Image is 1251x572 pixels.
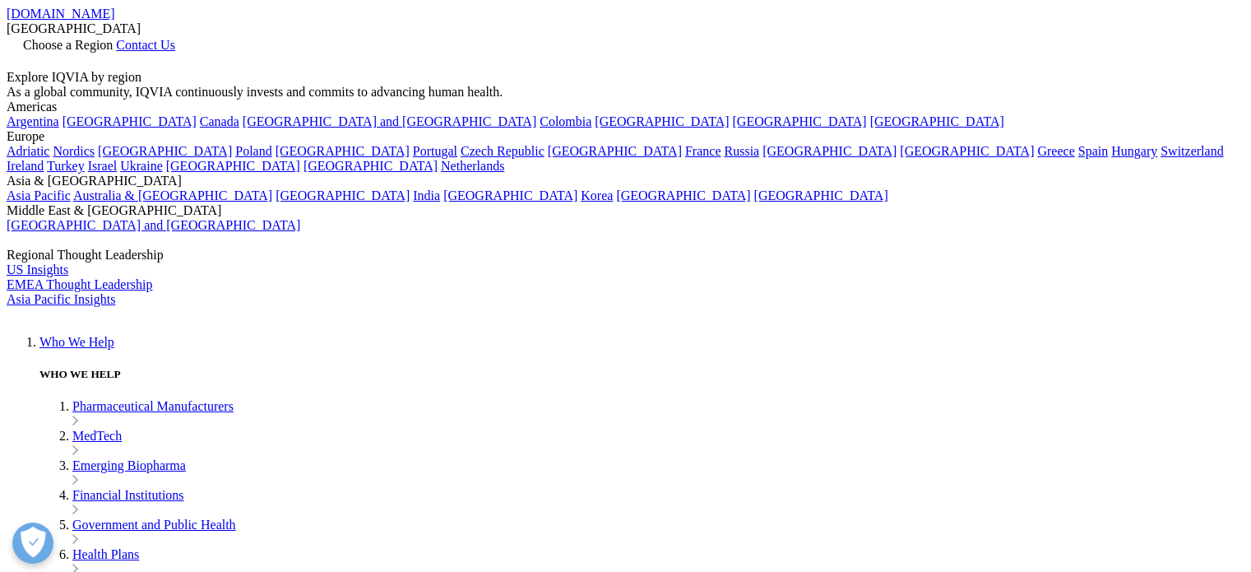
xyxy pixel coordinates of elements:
a: [GEOGRAPHIC_DATA] [303,159,438,173]
a: Turkey [47,159,85,173]
a: [GEOGRAPHIC_DATA] [733,114,867,128]
div: Regional Thought Leadership [7,248,1244,263]
a: [GEOGRAPHIC_DATA] [166,159,300,173]
a: [GEOGRAPHIC_DATA] [900,144,1034,158]
a: [GEOGRAPHIC_DATA] and [GEOGRAPHIC_DATA] [243,114,536,128]
a: Ukraine [120,159,163,173]
a: Contact Us [116,38,175,52]
div: As a global community, IQVIA continuously invests and commits to advancing human health. [7,85,1244,100]
a: [GEOGRAPHIC_DATA] [754,188,888,202]
a: Ireland [7,159,44,173]
a: Emerging Biopharma [72,458,186,472]
a: [GEOGRAPHIC_DATA] [443,188,577,202]
a: Australia & [GEOGRAPHIC_DATA] [73,188,272,202]
a: MedTech [72,429,122,443]
a: [GEOGRAPHIC_DATA] [276,188,410,202]
a: [GEOGRAPHIC_DATA] [276,144,410,158]
a: EMEA Thought Leadership [7,277,152,291]
a: India [413,188,440,202]
a: Hungary [1111,144,1157,158]
a: [GEOGRAPHIC_DATA] [548,144,682,158]
button: Open Preferences [12,523,53,564]
a: [GEOGRAPHIC_DATA] [616,188,750,202]
div: Americas [7,100,1244,114]
a: Portugal [413,144,457,158]
a: [GEOGRAPHIC_DATA] and [GEOGRAPHIC_DATA] [7,218,300,232]
a: Asia Pacific Insights [7,292,115,306]
a: Colombia [540,114,591,128]
a: Argentina [7,114,59,128]
span: Choose a Region [23,38,113,52]
a: Who We Help [39,335,114,349]
a: France [685,144,721,158]
div: Middle East & [GEOGRAPHIC_DATA] [7,203,1244,218]
a: Canada [200,114,239,128]
a: Adriatic [7,144,49,158]
a: Health Plans [72,547,139,561]
div: Europe [7,129,1244,144]
a: Pharmaceutical Manufacturers [72,399,234,413]
a: Czech Republic [461,144,544,158]
a: Financial Institutions [72,488,184,502]
a: Nordics [53,144,95,158]
div: [GEOGRAPHIC_DATA] [7,21,1244,36]
a: [GEOGRAPHIC_DATA] [63,114,197,128]
a: [GEOGRAPHIC_DATA] [870,114,1004,128]
a: Asia Pacific [7,188,71,202]
a: Greece [1037,144,1074,158]
div: Explore IQVIA by region [7,70,1244,85]
a: US Insights [7,263,68,277]
a: Israel [88,159,118,173]
a: [GEOGRAPHIC_DATA] [762,144,897,158]
a: [GEOGRAPHIC_DATA] [595,114,729,128]
a: Spain [1078,144,1108,158]
a: Government and Public Health [72,518,236,532]
a: Netherlands [441,159,504,173]
a: Switzerland [1161,144,1223,158]
a: [GEOGRAPHIC_DATA] [98,144,232,158]
h5: WHO WE HELP [39,368,1244,381]
a: Poland [235,144,271,158]
a: Korea [581,188,613,202]
div: Asia & [GEOGRAPHIC_DATA] [7,174,1244,188]
a: Russia [725,144,760,158]
a: [DOMAIN_NAME] [7,7,115,21]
